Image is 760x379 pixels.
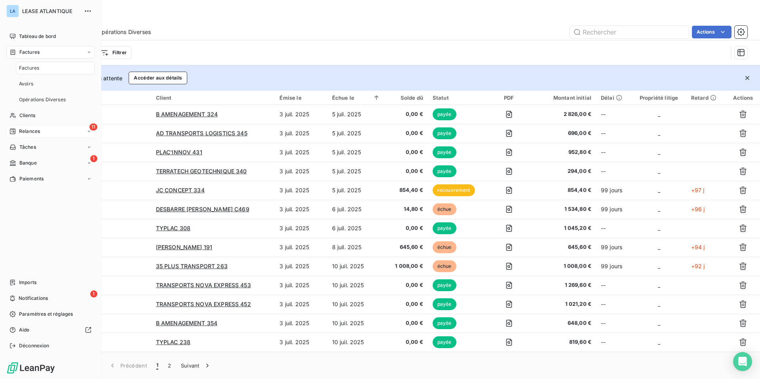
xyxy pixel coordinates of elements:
[658,339,660,345] span: _
[19,112,35,119] span: Clients
[658,320,660,326] span: _
[163,357,176,374] button: 2
[275,352,327,371] td: 3 juil. 2025
[156,187,205,193] span: JC CONCEPT 334
[6,362,55,374] img: Logo LeanPay
[658,206,660,212] span: _
[536,300,591,308] span: 1 021,20 €
[536,338,591,346] span: 819,60 €
[327,352,385,371] td: 10 juil. 2025
[97,28,151,36] span: Opérations Diverses
[19,175,44,182] span: Paiements
[596,314,631,333] td: --
[433,95,482,101] div: Statut
[390,110,423,118] span: 0,00 €
[152,357,163,374] button: 1
[596,276,631,295] td: --
[596,238,631,257] td: 99 jours
[390,129,423,137] span: 0,00 €
[19,33,56,40] span: Tableau de bord
[327,257,385,276] td: 10 juil. 2025
[601,95,627,101] div: Délai
[19,64,39,72] span: Factures
[596,162,631,181] td: --
[390,338,423,346] span: 0,00 €
[89,123,97,131] span: 11
[6,5,19,17] div: LA
[596,219,631,238] td: --
[733,352,752,371] div: Open Intercom Messenger
[433,127,456,139] span: payée
[433,165,456,177] span: payée
[596,257,631,276] td: 99 jours
[327,276,385,295] td: 10 juil. 2025
[19,144,36,151] span: Tâches
[433,279,456,291] span: payée
[596,200,631,219] td: 99 jours
[536,148,591,156] span: 952,80 €
[658,263,660,269] span: _
[596,143,631,162] td: --
[275,143,327,162] td: 3 juil. 2025
[156,206,249,212] span: DESBARRE [PERSON_NAME] C469
[156,320,218,326] span: B AMENAGEMENT 354
[691,263,705,269] span: +92 j
[275,276,327,295] td: 3 juil. 2025
[536,129,591,137] span: 696,00 €
[691,244,705,250] span: +94 j
[658,130,660,136] span: _
[390,319,423,327] span: 0,00 €
[390,205,423,213] span: 14,80 €
[596,352,631,371] td: --
[275,238,327,257] td: 3 juil. 2025
[156,130,247,136] span: AD TRANSPORTS LOGISTICS 345
[731,95,755,101] div: Actions
[156,244,213,250] span: [PERSON_NAME] 191
[433,203,456,215] span: échue
[156,339,191,345] span: TYPLAC 238
[390,186,423,194] span: 854,40 €
[390,95,423,101] div: Solde dû
[433,184,475,196] span: recouvrement
[691,187,705,193] span: +97 j
[156,111,218,117] span: B AMENAGEMENT 324
[156,225,191,231] span: TYPLAC 308
[275,333,327,352] td: 3 juil. 2025
[596,105,631,124] td: --
[433,241,456,253] span: échue
[327,143,385,162] td: 5 juil. 2025
[536,95,591,101] div: Montant initial
[536,243,591,251] span: 645,60 €
[390,243,423,251] span: 645,60 €
[156,282,251,288] span: TRANSPORTS NOVA EXPRESS 453
[19,279,36,286] span: Imports
[596,333,631,352] td: --
[19,49,40,56] span: Factures
[6,324,95,336] a: Aide
[275,105,327,124] td: 3 juil. 2025
[658,168,660,174] span: _
[433,336,456,348] span: payée
[156,95,270,101] div: Client
[433,108,456,120] span: payée
[658,244,660,250] span: _
[390,167,423,175] span: 0,00 €
[433,298,456,310] span: payée
[327,200,385,219] td: 6 juil. 2025
[19,80,33,87] span: Avoirs
[658,301,660,307] span: _
[275,295,327,314] td: 3 juil. 2025
[19,326,30,334] span: Aide
[19,159,37,167] span: Banque
[433,222,456,234] span: payée
[156,362,158,370] span: 1
[22,8,79,14] span: LEASE ATLANTIQUE
[327,333,385,352] td: 10 juil. 2025
[129,72,187,84] button: Accéder aux détails
[275,124,327,143] td: 3 juil. 2025
[327,105,385,124] td: 5 juil. 2025
[90,290,97,298] span: 1
[279,95,322,101] div: Émise le
[275,181,327,200] td: 3 juil. 2025
[275,314,327,333] td: 3 juil. 2025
